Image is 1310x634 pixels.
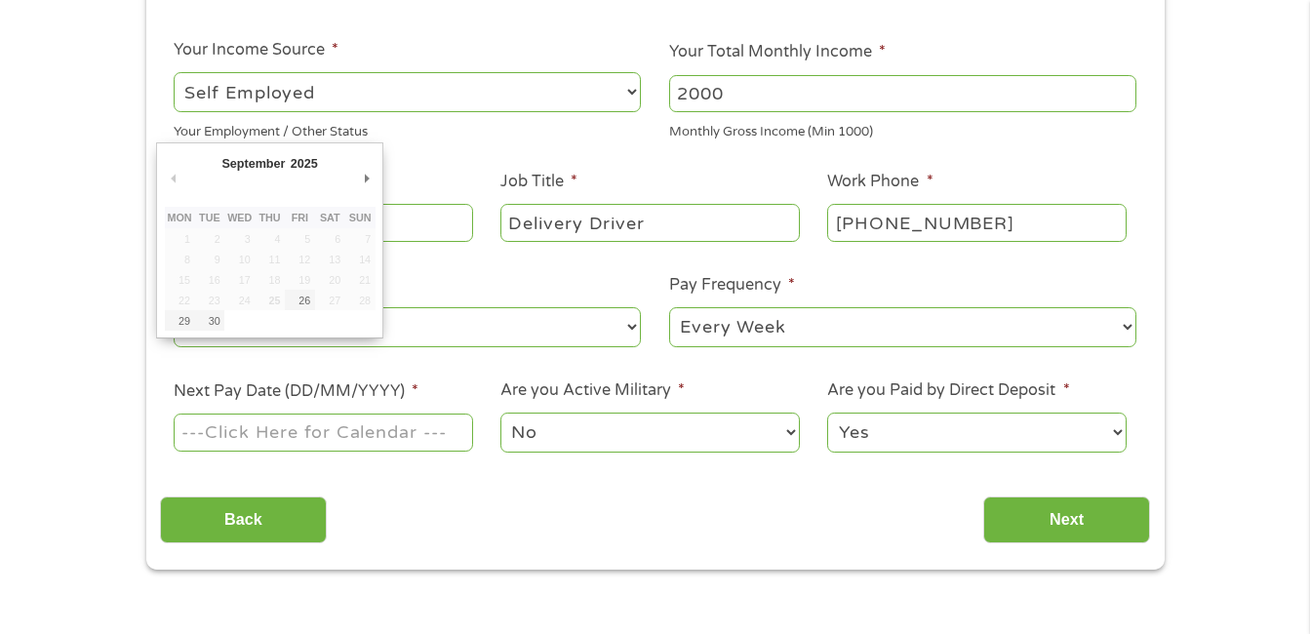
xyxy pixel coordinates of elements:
[174,40,338,60] label: Your Income Source
[827,204,1126,241] input: (231) 754-4010
[983,496,1150,544] input: Next
[199,212,220,223] abbr: Tuesday
[669,116,1136,142] div: Monthly Gross Income (Min 1000)
[292,212,308,223] abbr: Friday
[349,212,372,223] abbr: Sunday
[288,150,320,177] div: 2025
[160,496,327,544] input: Back
[320,212,340,223] abbr: Saturday
[500,204,799,241] input: Cashier
[285,290,315,310] button: 26
[174,414,472,451] input: Use the arrow keys to pick a date
[500,380,685,401] label: Are you Active Military
[165,165,182,191] button: Previous Month
[258,212,280,223] abbr: Thursday
[165,310,195,331] button: 29
[669,75,1136,112] input: 1800
[167,212,191,223] abbr: Monday
[669,42,886,62] label: Your Total Monthly Income
[669,275,795,296] label: Pay Frequency
[219,150,288,177] div: September
[827,172,933,192] label: Work Phone
[174,381,418,402] label: Next Pay Date (DD/MM/YYYY)
[358,165,376,191] button: Next Month
[827,380,1069,401] label: Are you Paid by Direct Deposit
[227,212,252,223] abbr: Wednesday
[500,172,577,192] label: Job Title
[194,310,224,331] button: 30
[174,116,641,142] div: Your Employment / Other Status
